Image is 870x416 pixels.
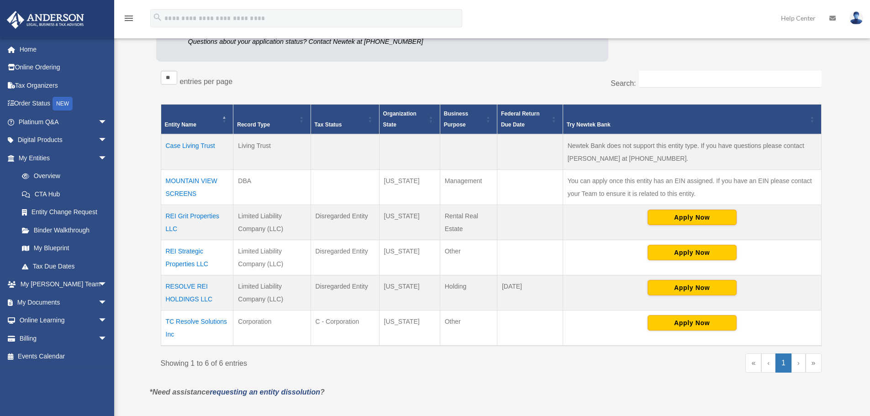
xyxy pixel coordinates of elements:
[53,97,73,111] div: NEW
[315,121,342,128] span: Tax Status
[806,353,822,373] a: Last
[98,131,116,150] span: arrow_drop_down
[98,311,116,330] span: arrow_drop_down
[311,311,379,346] td: C - Corporation
[563,170,821,205] td: You can apply once this entity has an EIN assigned. If you have an EIN please contact your Team t...
[13,239,116,258] a: My Blueprint
[497,275,563,311] td: [DATE]
[311,275,379,311] td: Disregarded Entity
[6,348,121,366] a: Events Calendar
[761,353,775,373] a: Previous
[188,36,467,47] p: Questions about your application status? Contact Newtek at [PHONE_NUMBER]
[775,353,791,373] a: 1
[379,240,440,275] td: [US_STATE]
[210,388,320,396] a: requesting an entity dissolution
[791,353,806,373] a: Next
[648,280,737,295] button: Apply Now
[501,111,540,128] span: Federal Return Due Date
[161,275,233,311] td: RESOLVE REI HOLDINGS LLC
[379,105,440,135] th: Organization State: Activate to sort
[6,131,121,149] a: Digital Productsarrow_drop_down
[13,221,116,239] a: Binder Walkthrough
[497,105,563,135] th: Federal Return Due Date: Activate to sort
[379,205,440,240] td: [US_STATE]
[153,12,163,22] i: search
[233,134,311,170] td: Living Trust
[849,11,863,25] img: User Pic
[6,149,116,167] a: My Entitiesarrow_drop_down
[563,134,821,170] td: Newtek Bank does not support this entity type. If you have questions please contact [PERSON_NAME]...
[379,275,440,311] td: [US_STATE]
[233,275,311,311] td: Limited Liability Company (LLC)
[233,311,311,346] td: Corporation
[6,113,121,131] a: Platinum Q&Aarrow_drop_down
[237,121,270,128] span: Record Type
[161,353,485,370] div: Showing 1 to 6 of 6 entries
[13,167,112,185] a: Overview
[440,275,497,311] td: Holding
[4,11,87,29] img: Anderson Advisors Platinum Portal
[563,105,821,135] th: Try Newtek Bank : Activate to sort
[6,275,121,294] a: My [PERSON_NAME] Teamarrow_drop_down
[440,240,497,275] td: Other
[6,40,121,58] a: Home
[383,111,417,128] span: Organization State
[98,275,116,294] span: arrow_drop_down
[6,293,121,311] a: My Documentsarrow_drop_down
[648,315,737,331] button: Apply Now
[6,311,121,330] a: Online Learningarrow_drop_down
[440,105,497,135] th: Business Purpose: Activate to sort
[123,16,134,24] a: menu
[150,388,325,396] em: *Need assistance ?
[123,13,134,24] i: menu
[233,205,311,240] td: Limited Liability Company (LLC)
[161,134,233,170] td: Case Living Trust
[13,185,116,203] a: CTA Hub
[180,78,233,85] label: entries per page
[98,113,116,132] span: arrow_drop_down
[311,240,379,275] td: Disregarded Entity
[311,205,379,240] td: Disregarded Entity
[379,311,440,346] td: [US_STATE]
[379,170,440,205] td: [US_STATE]
[161,105,233,135] th: Entity Name: Activate to invert sorting
[13,203,116,221] a: Entity Change Request
[6,329,121,348] a: Billingarrow_drop_down
[440,311,497,346] td: Other
[98,329,116,348] span: arrow_drop_down
[567,119,807,130] div: Try Newtek Bank
[440,170,497,205] td: Management
[233,170,311,205] td: DBA
[233,240,311,275] td: Limited Liability Company (LLC)
[444,111,468,128] span: Business Purpose
[13,257,116,275] a: Tax Due Dates
[233,105,311,135] th: Record Type: Activate to sort
[6,76,121,95] a: Tax Organizers
[161,205,233,240] td: REI Grit Properties LLC
[611,79,636,87] label: Search:
[6,58,121,77] a: Online Ordering
[648,245,737,260] button: Apply Now
[98,293,116,312] span: arrow_drop_down
[161,240,233,275] td: REI Strategic Properties LLC
[6,95,121,113] a: Order StatusNEW
[161,311,233,346] td: TC Resolve Solutions Inc
[311,105,379,135] th: Tax Status: Activate to sort
[440,205,497,240] td: Rental Real Estate
[161,170,233,205] td: MOUNTAIN VIEW SCREENS
[98,149,116,168] span: arrow_drop_down
[745,353,761,373] a: First
[165,121,196,128] span: Entity Name
[648,210,737,225] button: Apply Now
